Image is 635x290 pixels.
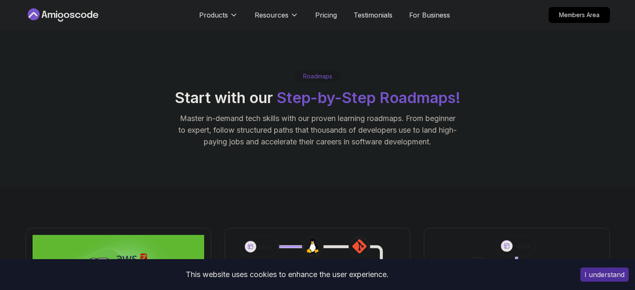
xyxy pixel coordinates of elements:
[175,89,460,106] h2: Start with our
[199,10,238,27] button: Products
[303,72,332,81] p: Roadmaps
[255,10,288,20] p: Resources
[315,10,337,20] a: Pricing
[580,267,629,282] button: Accept cookies
[549,8,610,23] p: Members Area
[277,88,460,107] span: Step-by-Step Roadmaps!
[354,10,392,20] a: Testimonials
[549,7,610,23] a: Members Area
[255,10,299,27] button: Resources
[6,265,568,284] div: This website uses cookies to enhance the user experience.
[177,113,458,148] p: Master in-demand tech skills with our proven learning roadmaps. From beginner to expert, follow s...
[409,10,450,20] a: For Business
[199,10,228,20] p: Products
